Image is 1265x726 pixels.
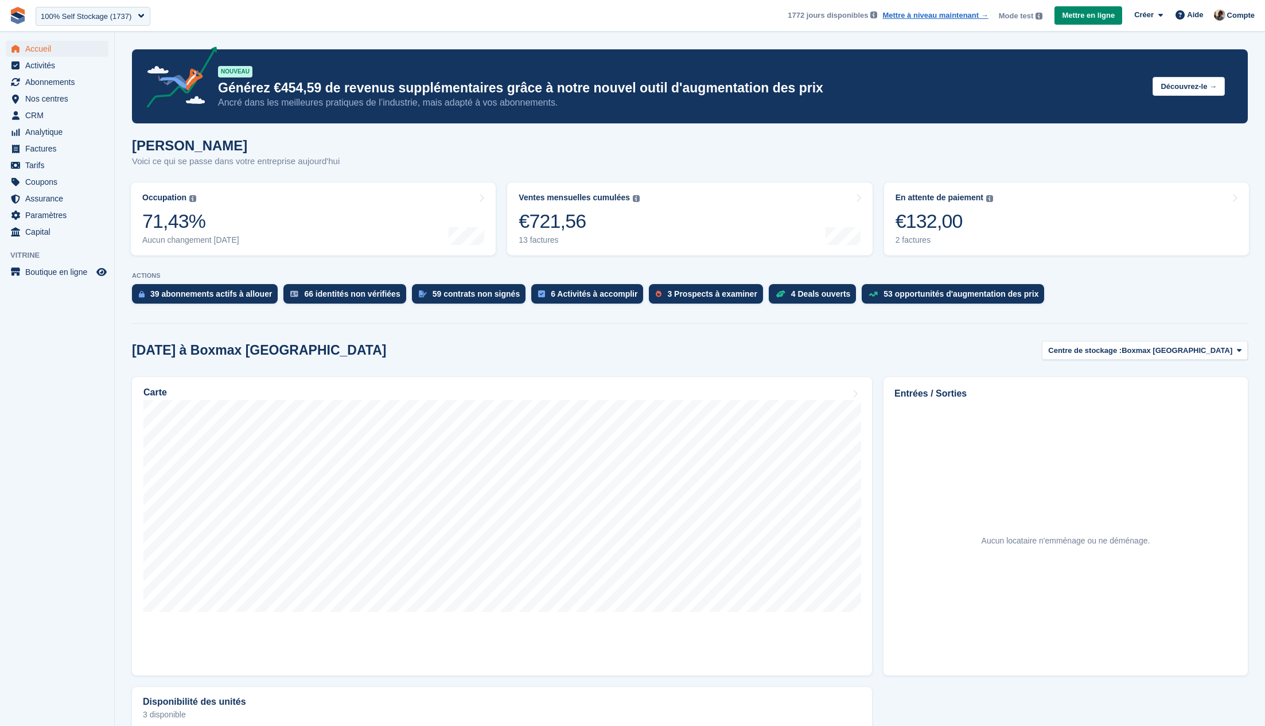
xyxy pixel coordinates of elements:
[9,7,26,24] img: stora-icon-8386f47178a22dfd0bd8f6a31ec36ba5ce8667c1dd55bd0f319d3a0aa187defe.svg
[791,289,851,298] div: 4 Deals ouverts
[1153,77,1225,96] button: Découvrez-le →
[884,183,1249,255] a: En attente de paiement €132,00 2 factures
[41,11,131,22] div: 100% Self Stockage (1737)
[769,284,862,309] a: 4 Deals ouverts
[896,235,993,245] div: 2 factures
[25,91,94,107] span: Nos centres
[132,284,283,309] a: 39 abonnements actifs à allouer
[132,343,386,358] h2: [DATE] à Boxmax [GEOGRAPHIC_DATA]
[290,290,298,297] img: verify_identity-adf6edd0f0f0b5bbfe63781bf79b02c33cf7c696d77639b501bdc392416b5a36.svg
[1042,341,1248,360] button: Centre de stockage : Boxmax [GEOGRAPHIC_DATA]
[25,107,94,123] span: CRM
[776,290,785,298] img: deal-1b604bf984904fb50ccaf53a9ad4b4a5d6e5aea283cecdc64d6e3604feb123c2.svg
[139,290,145,298] img: active_subscription_to_allocate_icon-d502201f5373d7db506a760aba3b589e785aa758c864c3986d89f69b8ff3...
[6,91,108,107] a: menu
[143,711,861,719] p: 3 disponible
[896,209,993,233] div: €132,00
[283,284,411,309] a: 66 identités non vérifiées
[95,265,108,279] a: Boutique d'aperçu
[137,46,217,112] img: price-adjustments-announcement-icon-8257ccfd72463d97f412b2fc003d46551f7dbcb40ab6d574587a9cd5c0d94...
[6,191,108,207] a: menu
[218,66,252,77] div: NOUVEAU
[304,289,400,298] div: 66 identités non vérifiées
[519,209,640,233] div: €721,56
[1054,6,1122,25] a: Mettre en ligne
[1227,10,1255,21] span: Compte
[6,224,108,240] a: menu
[894,387,1237,401] h2: Entrées / Sorties
[633,195,640,202] img: icon-info-grey-7440780725fd019a000dd9b08b2336e03edf1995a4989e88bcd33f0948082b44.svg
[507,183,872,255] a: Ventes mensuelles cumulées €721,56 13 factures
[25,264,94,280] span: Boutique en ligne
[1062,10,1115,21] span: Mettre en ligne
[6,41,108,57] a: menu
[433,289,520,298] div: 59 contrats non signés
[1187,9,1203,21] span: Aide
[25,57,94,73] span: Activités
[218,96,1143,109] p: Ancré dans les meilleures pratiques de l’industrie, mais adapté à vos abonnements.
[25,174,94,190] span: Coupons
[869,292,878,297] img: price_increase_opportunities-93ffe204e8149a01c8c9dc8f82e8f89637d9d84a8eef4429ea346261dce0b2c0.svg
[25,41,94,57] span: Accueil
[142,193,186,203] div: Occupation
[25,191,94,207] span: Assurance
[986,195,993,202] img: icon-info-grey-7440780725fd019a000dd9b08b2336e03edf1995a4989e88bcd33f0948082b44.svg
[883,289,1038,298] div: 53 opportunités d'augmentation des prix
[142,235,239,245] div: Aucun changement [DATE]
[551,289,637,298] div: 6 Activités à accomplir
[25,74,94,90] span: Abonnements
[862,284,1050,309] a: 53 opportunités d'augmentation des prix
[132,155,340,168] p: Voici ce qui se passe dans votre entreprise aujourd'hui
[667,289,757,298] div: 3 Prospects à examiner
[10,250,114,261] span: Vitrine
[656,290,661,297] img: prospect-51fa495bee0391a8d652442698ab0144808aea92771e9ea1ae160a38d050c398.svg
[6,207,108,223] a: menu
[150,289,272,298] div: 39 abonnements actifs à allouer
[982,535,1150,547] div: Aucun locataire n'emménage ou ne déménage.
[649,284,768,309] a: 3 Prospects à examiner
[882,10,988,21] a: Mettre à niveau maintenant →
[6,124,108,140] a: menu
[6,107,108,123] a: menu
[999,10,1034,22] span: Mode test
[132,272,1248,279] p: ACTIONS
[6,174,108,190] a: menu
[1214,9,1225,21] img: Patrick Blanc
[1122,345,1232,356] span: Boxmax [GEOGRAPHIC_DATA]
[132,138,340,153] h1: [PERSON_NAME]
[6,264,108,280] a: menu
[6,141,108,157] a: menu
[142,209,239,233] div: 71,43%
[25,157,94,173] span: Tarifs
[25,207,94,223] span: Paramètres
[1036,13,1042,20] img: icon-info-grey-7440780725fd019a000dd9b08b2336e03edf1995a4989e88bcd33f0948082b44.svg
[25,224,94,240] span: Capital
[788,10,868,21] span: 1772 jours disponibles
[25,124,94,140] span: Analytique
[531,284,649,309] a: 6 Activités à accomplir
[6,57,108,73] a: menu
[519,193,630,203] div: Ventes mensuelles cumulées
[143,387,167,398] h2: Carte
[25,141,94,157] span: Factures
[131,183,496,255] a: Occupation 71,43% Aucun changement [DATE]
[6,74,108,90] a: menu
[218,80,1143,96] p: Générez €454,59 de revenus supplémentaires grâce à notre nouvel outil d'augmentation des prix
[6,157,108,173] a: menu
[870,11,877,18] img: icon-info-grey-7440780725fd019a000dd9b08b2336e03edf1995a4989e88bcd33f0948082b44.svg
[538,290,545,297] img: task-75834270c22a3079a89374b754ae025e5fb1db73e45f91037f5363f120a921f8.svg
[143,697,246,707] h2: Disponibilité des unités
[1048,345,1122,356] span: Centre de stockage :
[132,377,872,675] a: Carte
[519,235,640,245] div: 13 factures
[419,290,427,297] img: contract_signature_icon-13c848040528278c33f63329250d36e43548de30e8caae1d1a13099fd9432cc5.svg
[896,193,983,203] div: En attente de paiement
[189,195,196,202] img: icon-info-grey-7440780725fd019a000dd9b08b2336e03edf1995a4989e88bcd33f0948082b44.svg
[1134,9,1154,21] span: Créer
[412,284,531,309] a: 59 contrats non signés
